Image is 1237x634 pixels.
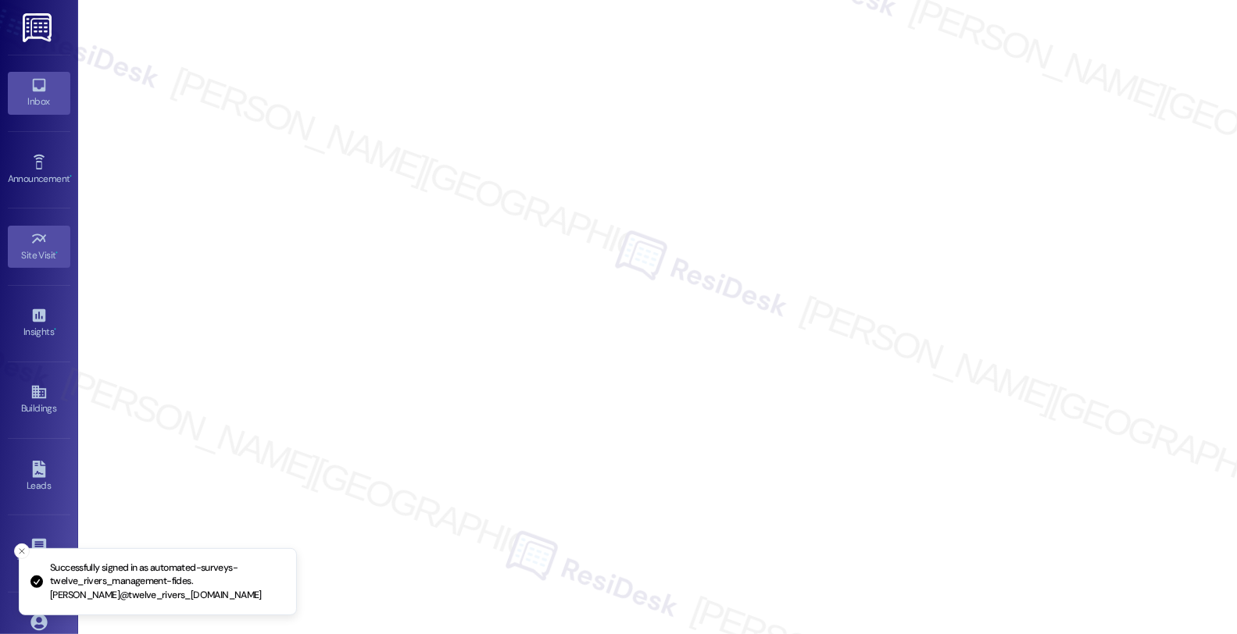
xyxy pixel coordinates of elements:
span: • [70,171,72,182]
button: Close toast [14,543,30,559]
a: Leads [8,456,70,498]
a: Inbox [8,72,70,114]
a: Buildings [8,379,70,421]
span: • [56,248,59,258]
span: • [54,324,56,335]
a: Templates • [8,532,70,575]
p: Successfully signed in as automated-surveys-twelve_rivers_management-fides.[PERSON_NAME]@twelve_r... [50,561,284,603]
a: Site Visit • [8,226,70,268]
img: ResiDesk Logo [23,13,55,42]
a: Insights • [8,302,70,344]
